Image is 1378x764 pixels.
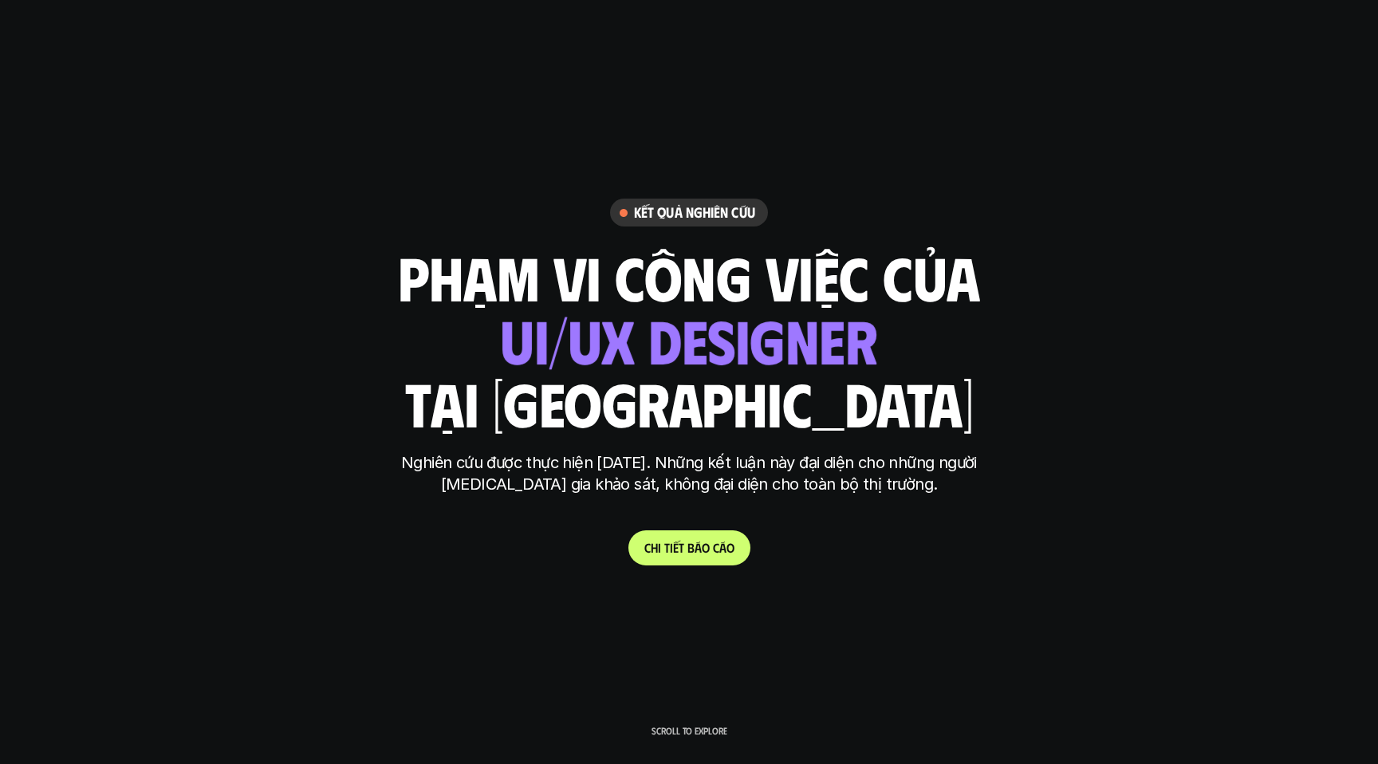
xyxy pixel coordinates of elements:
h1: tại [GEOGRAPHIC_DATA] [405,369,974,436]
span: á [719,540,726,555]
span: o [702,540,710,555]
span: t [664,540,670,555]
span: C [644,540,651,555]
span: c [713,540,719,555]
span: h [651,540,658,555]
span: á [695,540,702,555]
span: i [670,540,673,555]
h6: Kết quả nghiên cứu [634,203,755,222]
span: t [679,540,684,555]
span: o [726,540,734,555]
span: b [687,540,695,555]
h1: phạm vi công việc của [398,243,980,310]
p: Scroll to explore [652,725,727,736]
p: Nghiên cứu được thực hiện [DATE]. Những kết luận này đại diện cho những người [MEDICAL_DATA] gia ... [390,452,988,495]
span: ế [673,540,679,555]
a: Chitiếtbáocáo [628,530,750,565]
span: i [658,540,661,555]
